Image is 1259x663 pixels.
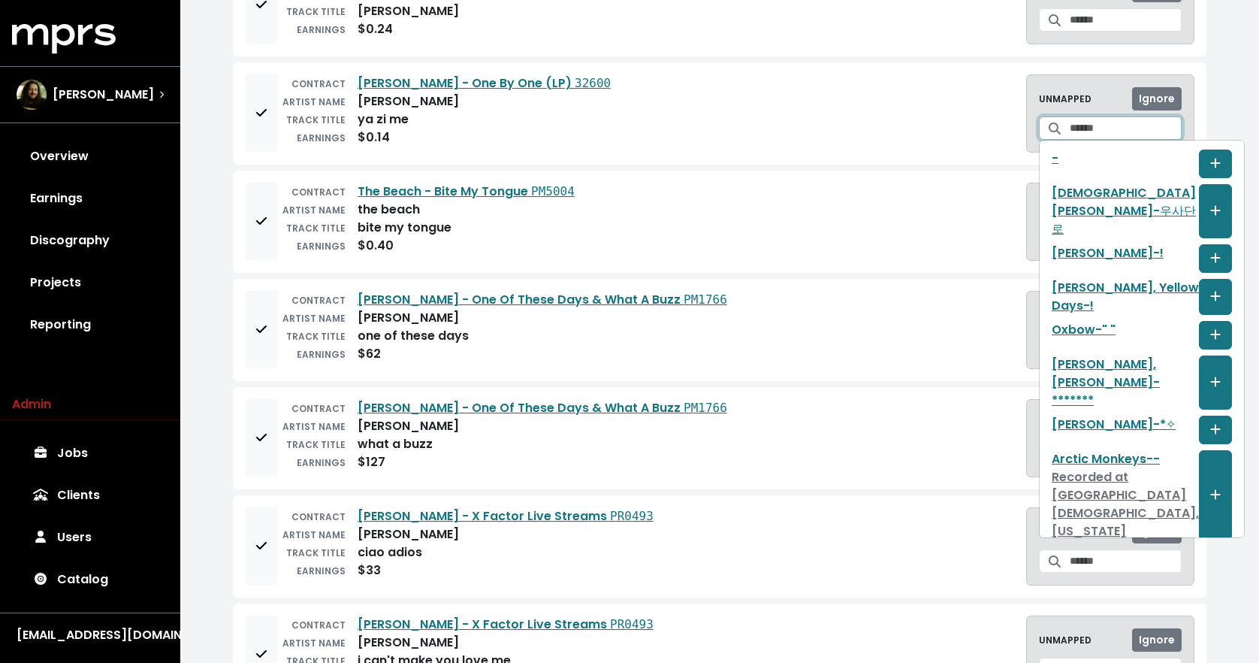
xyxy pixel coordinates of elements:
small: UNMAPPED [1039,634,1091,647]
a: mprs logo [12,29,116,47]
a: [PERSON_NAME] - X Factor Live Streams PR0493 [358,507,654,525]
small: TRACK TITLE [286,5,346,18]
div: [PERSON_NAME] [358,2,459,20]
div: what a buzz [358,435,433,453]
small: CONTRACT [291,186,346,198]
small: TRACK TITLE [286,330,346,343]
span: Ignore [1139,91,1175,106]
a: Projects [12,262,168,304]
button: Create track mapping [1199,450,1232,540]
div: $33 [358,562,381,580]
input: Search for a track to map to [1070,117,1182,140]
a: [PERSON_NAME] - One Of These Days & What A Buzz PM1766 [358,399,727,416]
small: CONTRACT [291,294,346,307]
small: CONTRACT [291,510,346,523]
div: $0.40 [358,237,394,255]
div: one of these days [358,327,469,345]
a: The Beach - Bite My Tongue PM5004 [358,183,575,200]
button: Ignore [1132,628,1182,652]
small: ARTIST NAME [282,420,346,433]
button: Create track mapping [1199,356,1232,410]
tt: PR0493 [610,617,654,631]
a: Users [12,516,168,559]
small: EARNINGS [297,565,346,577]
tt: PM1766 [684,401,727,415]
small: EARNINGS [297,132,346,144]
div: [PERSON_NAME] [358,634,459,652]
div: ciao adios [358,543,422,562]
small: CONTRACT [291,619,346,631]
div: ya zi me [358,110,409,129]
button: Create track mapping [1199,184,1232,238]
a: [DEMOGRAPHIC_DATA][PERSON_NAME]-우사단로 [1052,184,1199,238]
small: EARNINGS [297,456,346,469]
small: UNMAPPED [1039,92,1091,106]
span: Recorded at [GEOGRAPHIC_DATA][DEMOGRAPHIC_DATA], [US_STATE] [1052,468,1199,540]
a: [PERSON_NAME]-! [1052,244,1164,273]
a: Jobs [12,432,168,474]
div: [PERSON_NAME] [358,309,459,327]
a: Discography [12,219,168,262]
button: Add to mapping queue [245,507,278,586]
tt: PM5004 [531,184,575,198]
a: - [1052,150,1058,178]
span: [PERSON_NAME] [53,86,154,104]
a: Reporting [12,304,168,346]
button: Create track mapping [1199,150,1232,178]
small: TRACK TITLE [286,114,346,126]
a: Arctic Monkeys-- Recorded at [GEOGRAPHIC_DATA][DEMOGRAPHIC_DATA], [US_STATE] [1052,450,1199,540]
small: ARTIST NAME [282,204,346,216]
small: TRACK TITLE [286,438,346,451]
button: Add to mapping queue [245,74,278,153]
a: Earnings [12,177,168,219]
a: [PERSON_NAME] - One By One (LP) 32600 [358,74,611,92]
button: Create track mapping [1199,416,1232,444]
small: CONTRACT [291,77,346,90]
a: [PERSON_NAME] - X Factor Live Streams PR0493 [358,616,654,633]
a: Overview [12,135,168,177]
div: $0.14 [358,129,390,147]
small: ARTIST NAME [282,637,346,649]
small: ARTIST NAME [282,95,346,108]
div: [PERSON_NAME] [358,417,459,435]
tt: PR0493 [610,509,654,523]
small: ARTIST NAME [282,528,346,541]
small: TRACK TITLE [286,546,346,559]
a: [PERSON_NAME], Yellow Days-! [1052,279,1199,315]
a: [PERSON_NAME] - One Of These Days & What A Buzz PM1766 [358,291,727,308]
small: EARNINGS [297,240,346,253]
button: [EMAIL_ADDRESS][DOMAIN_NAME] [12,625,168,645]
button: Add to mapping queue [245,291,278,369]
div: [EMAIL_ADDRESS][DOMAIN_NAME] [17,626,164,644]
button: Create track mapping [1199,244,1232,273]
tt: 32600 [575,76,611,90]
a: [PERSON_NAME], [PERSON_NAME]-******* [1052,356,1199,410]
img: The selected account / producer [17,80,47,110]
small: CONTRACT [291,402,346,415]
tt: PM1766 [684,292,727,307]
div: [PERSON_NAME] [358,92,459,110]
a: Catalog [12,559,168,601]
small: EARNINGS [297,23,346,36]
a: [PERSON_NAME]-*✧ [1052,416,1176,444]
button: Create track mapping [1199,321,1232,350]
input: Search for a track to map to [1070,8,1182,32]
div: $127 [358,453,385,471]
button: Add to mapping queue [245,183,278,261]
div: $0.24 [358,20,393,38]
button: Add to mapping queue [245,399,278,477]
div: bite my tongue [358,219,451,237]
button: Ignore [1132,87,1182,110]
div: [PERSON_NAME] [358,525,459,543]
button: Create track mapping [1199,279,1232,315]
span: Ignore [1139,632,1175,647]
div: $62 [358,345,381,363]
small: TRACK TITLE [286,222,346,235]
small: EARNINGS [297,348,346,361]
a: Oxbow-" " [1052,321,1116,350]
a: Clients [12,474,168,516]
div: the beach [358,201,420,219]
small: ARTIST NAME [282,312,346,325]
input: Search for a track to map to [1070,549,1182,573]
